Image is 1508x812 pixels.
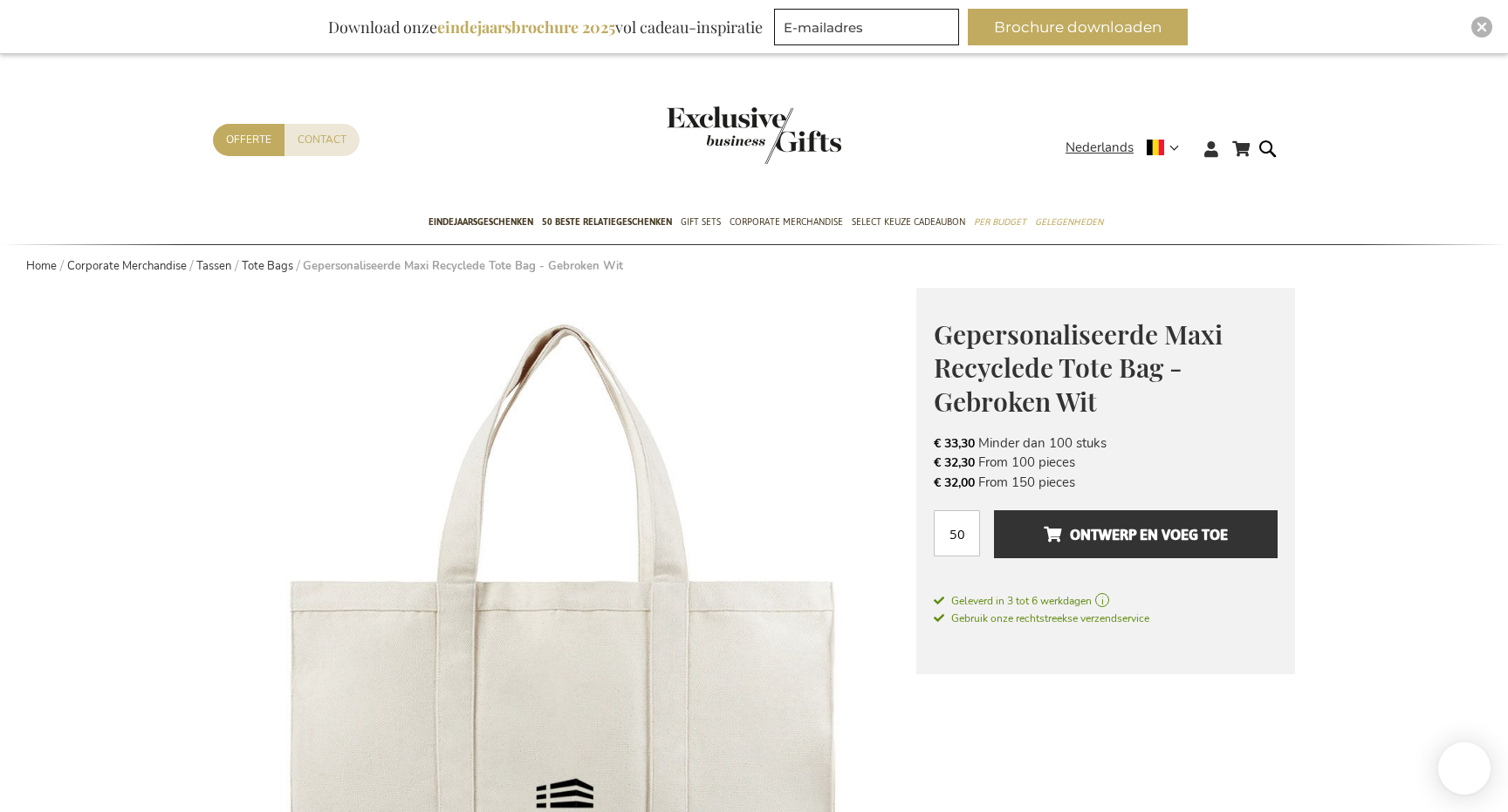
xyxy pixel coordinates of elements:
a: Home [26,258,57,274]
strong: Gepersonaliseerde Maxi Recyclede Tote Bag - Gebroken Wit [303,258,623,274]
div: Nederlands [1066,138,1190,158]
a: Contact [284,124,360,156]
span: Ontwerp en voeg toe [1044,521,1228,549]
b: eindejaarsbrochure 2025 [437,17,615,38]
li: Minder dan 100 stuks [934,433,1278,453]
img: Close [1477,22,1487,32]
span: € 33,30 [934,435,975,452]
span: Gift Sets [681,213,721,231]
a: Tassen [196,258,231,274]
span: Gelegenheden [1035,213,1103,231]
button: Brochure downloaden [968,9,1188,45]
li: From 150 pieces [934,473,1278,492]
a: Offerte [213,124,284,156]
a: store logo [667,106,754,164]
form: marketing offers and promotions [774,9,964,51]
input: E-mailadres [774,9,959,45]
a: Gebruik onze rechtstreekse verzendservice [934,609,1149,626]
span: 50 beste relatiegeschenken [542,213,672,231]
span: Per Budget [974,213,1026,231]
a: Corporate Merchandise [67,258,187,274]
span: Gepersonaliseerde Maxi Recyclede Tote Bag - Gebroken Wit [934,317,1223,419]
iframe: belco-activator-frame [1438,742,1491,795]
img: Exclusive Business gifts logo [667,106,841,164]
span: Gebruik onze rechtstreekse verzendservice [934,611,1149,625]
li: From 100 pieces [934,453,1278,472]
span: € 32,30 [934,454,975,471]
span: € 32,00 [934,474,975,491]
a: Geleverd in 3 tot 6 werkdagen [934,593,1278,609]
span: Select Keuze Cadeaubon [852,213,965,231]
button: Ontwerp en voeg toe [994,510,1278,558]
input: Aantal [934,510,980,556]
span: Eindejaarsgeschenken [428,213,533,231]
span: Corporate Merchandise [730,213,843,231]
span: Nederlands [1066,138,1134,158]
div: Close [1471,17,1492,38]
a: Tote Bags [242,258,293,274]
div: Download onze vol cadeau-inspiratie [320,9,771,45]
